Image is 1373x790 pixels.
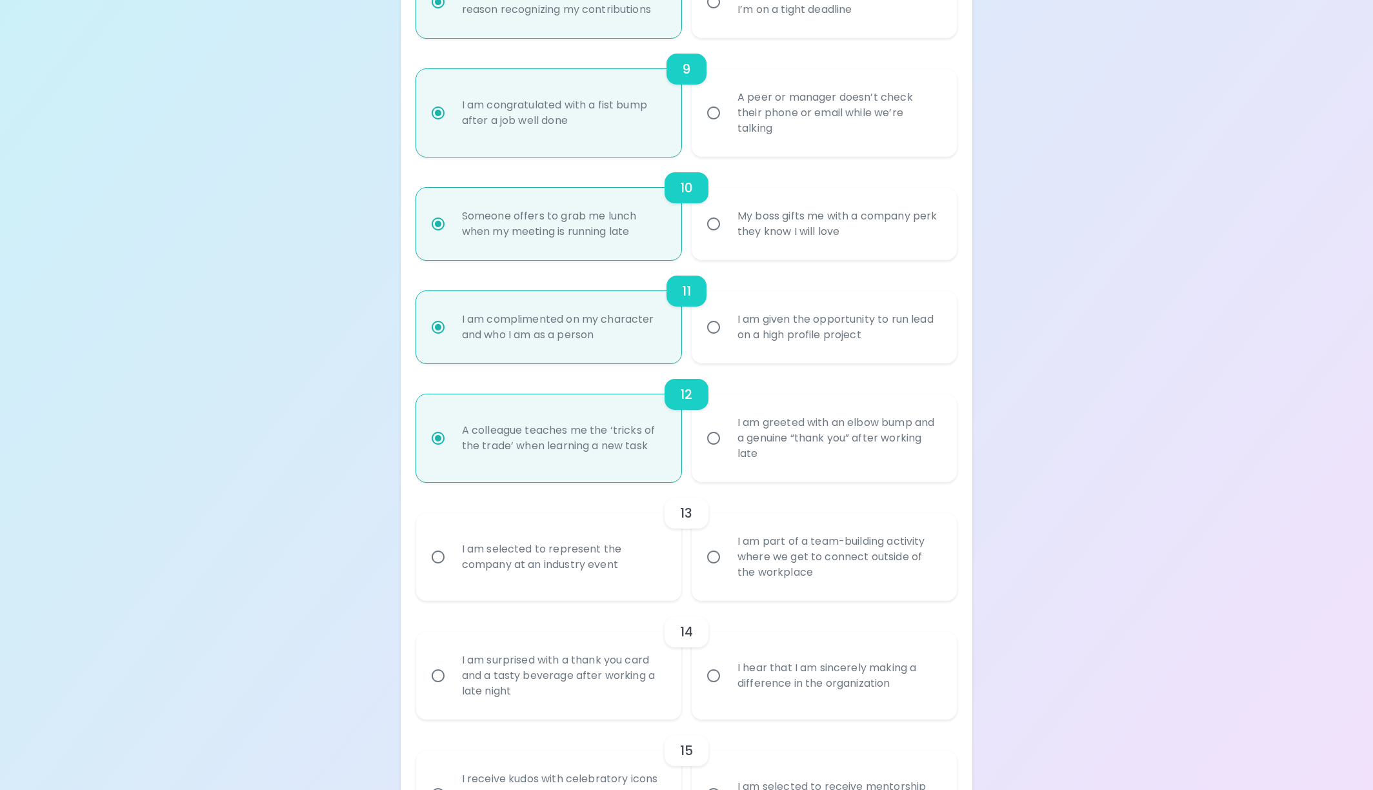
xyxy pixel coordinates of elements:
div: choice-group-check [416,601,957,720]
h6: 9 [682,59,690,79]
div: choice-group-check [416,260,957,363]
div: My boss gifts me with a company perk they know I will love [727,193,950,255]
h6: 15 [680,740,693,761]
div: I am greeted with an elbow bump and a genuine “thank you” after working late [727,400,950,477]
h6: 12 [680,384,692,405]
h6: 14 [680,622,693,642]
div: choice-group-check [416,157,957,260]
h6: 11 [682,281,691,301]
h6: 10 [680,177,693,198]
div: I am selected to represent the company at an industry event [452,526,674,588]
div: choice-group-check [416,38,957,157]
div: I am congratulated with a fist bump after a job well done [452,82,674,144]
div: choice-group-check [416,363,957,482]
div: A colleague teaches me the ‘tricks of the trade’ when learning a new task [452,407,674,469]
div: I hear that I am sincerely making a difference in the organization [727,645,950,707]
h6: 13 [680,503,692,523]
div: I am given the opportunity to run lead on a high profile project [727,296,950,358]
div: I am complimented on my character and who I am as a person [452,296,674,358]
div: I am surprised with a thank you card and a tasty beverage after working a late night [452,637,674,714]
div: choice-group-check [416,482,957,601]
div: Someone offers to grab me lunch when my meeting is running late [452,193,674,255]
div: A peer or manager doesn’t check their phone or email while we’re talking [727,74,950,152]
div: I am part of a team-building activity where we get to connect outside of the workplace [727,518,950,596]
